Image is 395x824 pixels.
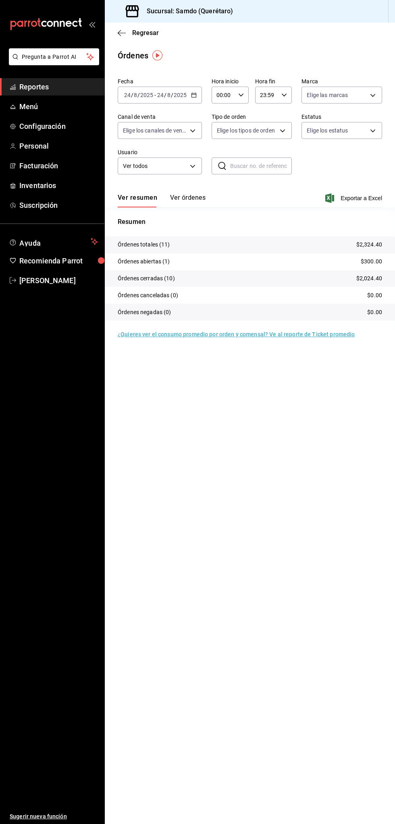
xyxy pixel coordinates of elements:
span: [PERSON_NAME] [19,275,98,286]
span: Facturación [19,160,98,171]
label: Canal de venta [118,114,202,120]
span: Elige los canales de venta [123,126,187,135]
span: Inventarios [19,180,98,191]
span: Ayuda [19,237,87,246]
input: -- [124,92,131,98]
button: open_drawer_menu [89,21,95,27]
label: Hora fin [255,79,292,84]
p: Órdenes cerradas (10) [118,274,175,283]
input: -- [157,92,164,98]
input: -- [133,92,137,98]
span: Elige los estatus [307,126,348,135]
span: Personal [19,141,98,151]
span: Ver todos [123,162,187,170]
label: Marca [301,79,382,84]
span: Elige las marcas [307,91,348,99]
span: Recomienda Parrot [19,255,98,266]
p: Órdenes totales (11) [118,240,170,249]
div: Órdenes [118,50,148,62]
span: / [131,92,133,98]
button: Ver resumen [118,194,157,207]
p: Resumen [118,217,382,227]
label: Tipo de orden [212,114,292,120]
p: Órdenes canceladas (0) [118,291,178,300]
label: Fecha [118,79,202,84]
input: -- [167,92,171,98]
p: $2,324.40 [356,240,382,249]
a: Pregunta a Parrot AI [6,58,99,67]
p: $2,024.40 [356,274,382,283]
span: Regresar [132,29,159,37]
div: navigation tabs [118,194,206,207]
span: Pregunta a Parrot AI [22,53,87,61]
button: Ver órdenes [170,194,206,207]
span: / [137,92,140,98]
button: Pregunta a Parrot AI [9,48,99,65]
input: ---- [140,92,154,98]
p: $0.00 [367,308,382,317]
span: - [154,92,156,98]
span: / [171,92,173,98]
label: Hora inicio [212,79,249,84]
p: $300.00 [361,257,382,266]
input: ---- [173,92,187,98]
p: Órdenes abiertas (1) [118,257,170,266]
input: Buscar no. de referencia [230,158,292,174]
span: Suscripción [19,200,98,211]
button: Exportar a Excel [327,193,382,203]
p: Órdenes negadas (0) [118,308,171,317]
span: Configuración [19,121,98,132]
label: Usuario [118,149,202,155]
h3: Sucursal: Samdo (Querétaro) [140,6,233,16]
span: / [164,92,166,98]
label: Estatus [301,114,382,120]
span: Reportes [19,81,98,92]
span: Sugerir nueva función [10,812,98,821]
span: Elige los tipos de orden [217,126,275,135]
button: Regresar [118,29,159,37]
span: Menú [19,101,98,112]
p: $0.00 [367,291,382,300]
img: Tooltip marker [152,50,162,60]
a: ¿Quieres ver el consumo promedio por orden y comensal? Ve al reporte de Ticket promedio [118,331,355,337]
